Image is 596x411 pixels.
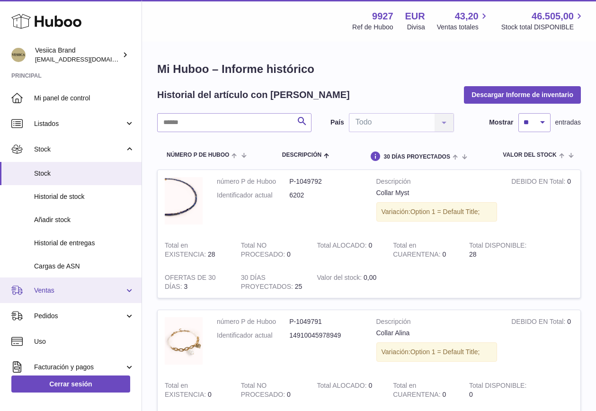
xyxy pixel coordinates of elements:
div: Divisa [407,23,425,32]
td: 0 [310,234,386,266]
td: 0 [462,374,538,406]
td: 28 [158,234,234,266]
label: País [330,118,344,127]
td: 0 [504,310,580,374]
span: 46.505,00 [532,10,574,23]
strong: EUR [405,10,425,23]
div: Collar Myst [376,188,498,197]
strong: Total DISPONIBLE [469,241,526,251]
span: 0 [442,391,446,398]
dt: número P de Huboo [217,177,289,186]
span: Historial de stock [34,192,134,201]
img: logistic@vesiica.com [11,48,26,62]
strong: 9927 [372,10,393,23]
img: product image [165,177,203,224]
span: Stock [34,145,125,154]
strong: Total ALOCADO [317,382,368,392]
td: 0 [234,374,310,406]
strong: Valor del stock [317,274,364,284]
td: 0 [234,234,310,266]
span: 30 DÍAS PROYECTADOS [383,154,450,160]
dt: Identificador actual [217,191,289,200]
span: Historial de entregas [34,239,134,248]
span: número P de Huboo [167,152,229,158]
div: Vesiica Brand [35,46,120,64]
td: 28 [462,234,538,266]
strong: OFERTAS DE 30 DÍAS [165,274,216,293]
div: Variación: [376,342,498,362]
span: 0 [442,250,446,258]
strong: DEBIDO EN Total [511,318,567,328]
td: 25 [234,266,310,298]
td: 0 [158,374,234,406]
strong: Total en EXISTENCIA [165,382,208,401]
td: 0 [504,170,580,234]
div: Variación: [376,202,498,222]
strong: Total en EXISTENCIA [165,241,208,260]
strong: Total DISPONIBLE [469,382,526,392]
span: Pedidos [34,312,125,321]
label: Mostrar [489,118,513,127]
span: [EMAIL_ADDRESS][DOMAIN_NAME] [35,55,139,63]
button: Descargar Informe de inventario [464,86,581,103]
dt: Identificador actual [217,331,289,340]
dd: P-1049791 [289,317,362,326]
strong: Descripción [376,177,498,188]
strong: Total en CUARENTENA [393,382,442,401]
span: entradas [555,118,581,127]
dd: 14910045978949 [289,331,362,340]
span: Cargas de ASN [34,262,134,271]
span: Añadir stock [34,215,134,224]
span: Facturación y pagos [34,363,125,372]
span: Stock total DISPONIBLE [501,23,585,32]
strong: Total NO PROCESADO [241,382,287,401]
a: Cerrar sesión [11,375,130,393]
a: 46.505,00 Stock total DISPONIBLE [501,10,585,32]
strong: Descripción [376,317,498,329]
span: Option 1 = Default Title; [410,348,480,356]
span: Descripción [282,152,321,158]
span: 43,20 [455,10,479,23]
strong: DEBIDO EN Total [511,178,567,188]
div: Collar Alina [376,329,498,338]
h2: Historial del artículo con [PERSON_NAME] [157,89,350,101]
td: 0 [310,374,386,406]
span: Ventas totales [437,23,489,32]
strong: Total en CUARENTENA [393,241,442,260]
span: Ventas [34,286,125,295]
dd: P-1049792 [289,177,362,186]
dt: número P de Huboo [217,317,289,326]
dd: 6202 [289,191,362,200]
a: 43,20 Ventas totales [437,10,489,32]
div: Ref de Huboo [352,23,393,32]
span: Valor del stock [503,152,556,158]
strong: Total ALOCADO [317,241,368,251]
span: Listados [34,119,125,128]
img: product image [165,317,203,365]
span: Uso [34,337,134,346]
span: Stock [34,169,134,178]
strong: 30 DÍAS PROYECTADOS [241,274,295,293]
strong: Total NO PROCESADO [241,241,287,260]
td: 3 [158,266,234,298]
span: 0,00 [364,274,376,281]
h1: Mi Huboo – Informe histórico [157,62,581,77]
span: Mi panel de control [34,94,134,103]
span: Option 1 = Default Title; [410,208,480,215]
